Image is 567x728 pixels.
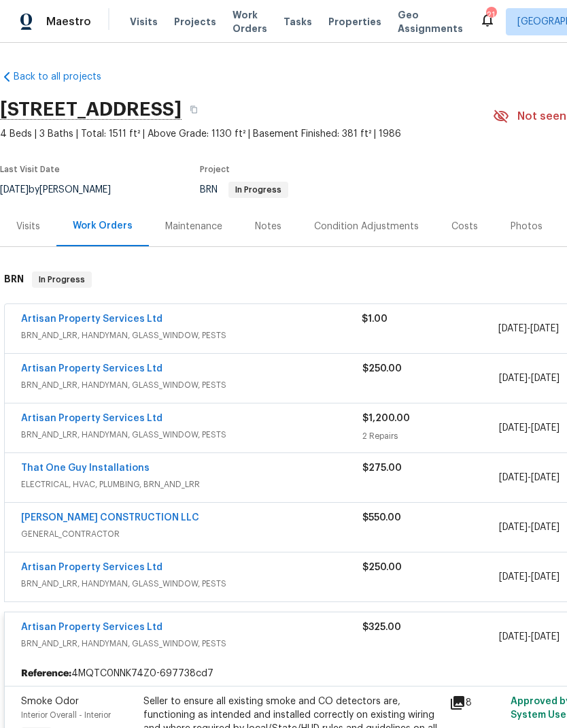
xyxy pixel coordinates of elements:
[451,220,478,233] div: Costs
[21,329,362,342] span: BRN_AND_LRR, HANDYMAN, GLASS_WINDOW, PESTS
[499,520,560,534] span: -
[498,324,527,333] span: [DATE]
[21,463,150,473] a: That One Guy Installations
[362,429,499,443] div: 2 Repairs
[165,220,222,233] div: Maintenance
[362,364,402,374] span: $250.00
[498,322,559,335] span: -
[531,632,560,642] span: [DATE]
[21,667,71,680] b: Reference:
[499,630,560,644] span: -
[499,572,528,582] span: [DATE]
[21,637,362,650] span: BRN_AND_LRR, HANDYMAN, GLASS_WINDOW, PESTS
[499,423,528,433] span: [DATE]
[21,623,162,632] a: Artisan Property Services Ltd
[283,17,312,27] span: Tasks
[21,563,162,572] a: Artisan Property Services Ltd
[398,8,463,35] span: Geo Assignments
[21,414,162,423] a: Artisan Property Services Ltd
[499,570,560,584] span: -
[499,523,528,532] span: [DATE]
[531,523,560,532] span: [DATE]
[530,324,559,333] span: [DATE]
[21,577,362,591] span: BRN_AND_LRR, HANDYMAN, GLASS_WINDOW, PESTS
[255,220,281,233] div: Notes
[4,271,24,288] h6: BRN
[21,428,362,442] span: BRN_AND_LRR, HANDYMAN, GLASS_WINDOW, PESTS
[362,563,402,572] span: $250.00
[362,623,401,632] span: $325.00
[182,97,206,122] button: Copy Address
[362,513,401,523] span: $550.00
[362,314,388,324] span: $1.00
[33,273,90,286] span: In Progress
[46,15,91,29] span: Maestro
[21,378,362,392] span: BRN_AND_LRR, HANDYMAN, GLASS_WINDOW, PESTS
[314,220,419,233] div: Condition Adjustments
[362,463,402,473] span: $275.00
[21,697,79,706] span: Smoke Odor
[531,374,560,383] span: [DATE]
[499,471,560,484] span: -
[130,15,158,29] span: Visits
[449,695,502,711] div: 8
[531,572,560,582] span: [DATE]
[200,185,288,195] span: BRN
[21,513,199,523] a: [PERSON_NAME] CONSTRUCTION LLC
[531,423,560,433] span: [DATE]
[486,8,496,22] div: 21
[499,374,528,383] span: [DATE]
[531,473,560,482] span: [DATE]
[21,711,111,719] span: Interior Overall - Interior
[328,15,381,29] span: Properties
[200,165,230,173] span: Project
[511,220,543,233] div: Photos
[230,186,287,194] span: In Progress
[499,371,560,385] span: -
[499,421,560,435] span: -
[499,473,528,482] span: [DATE]
[16,220,40,233] div: Visits
[73,219,133,233] div: Work Orders
[362,414,410,423] span: $1,200.00
[21,478,362,491] span: ELECTRICAL, HVAC, PLUMBING, BRN_AND_LRR
[499,632,528,642] span: [DATE]
[174,15,216,29] span: Projects
[21,314,162,324] a: Artisan Property Services Ltd
[233,8,267,35] span: Work Orders
[21,527,362,541] span: GENERAL_CONTRACTOR
[21,364,162,374] a: Artisan Property Services Ltd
